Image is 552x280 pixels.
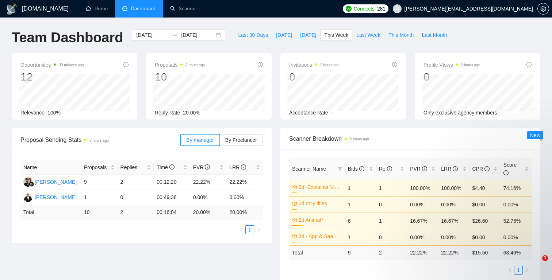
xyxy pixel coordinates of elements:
[118,160,154,175] th: Replies
[505,266,514,275] li: Previous Page
[345,180,376,196] td: 1
[29,182,34,187] img: gigradar-bm.png
[190,205,227,219] td: 20.00 %
[472,166,490,172] span: CPR
[423,61,480,69] span: Profile Views
[422,166,427,171] span: info-circle
[246,226,254,234] a: 1
[350,137,369,141] time: 2 hours ago
[453,166,458,171] span: info-circle
[157,164,174,170] span: Time
[226,205,263,219] td: 20.00 %
[348,166,364,172] span: Bids
[422,31,447,39] span: Last Month
[530,132,540,138] span: New
[226,190,263,205] td: 0.00%
[538,6,549,12] span: setting
[503,162,517,176] span: Score
[299,216,341,224] a: 2d Animat*
[20,70,84,84] div: 12
[407,245,438,260] td: 22.22 %
[237,225,245,234] li: Previous Page
[376,196,407,213] td: 0
[47,110,61,116] span: 100%
[441,166,458,172] span: LRR
[169,164,175,170] span: info-circle
[23,179,77,184] a: HH[PERSON_NAME]
[354,5,376,13] span: Connects:
[172,32,178,38] span: swap-right
[387,166,392,171] span: info-circle
[20,110,45,116] span: Relevance
[461,63,480,67] time: 2 hours ago
[376,245,407,260] td: 2
[410,166,427,172] span: PVR
[258,62,263,67] span: info-circle
[23,193,32,202] img: SK
[20,135,180,144] span: Proposal Sending Stats
[292,201,297,206] span: crown
[155,110,180,116] span: Reply Rate
[20,205,81,219] td: Total
[346,6,352,12] img: upwork-logo.png
[484,166,490,171] span: info-circle
[272,29,296,41] button: [DATE]
[407,229,438,245] td: 0.00%
[418,29,451,41] button: Last Month
[345,196,376,213] td: 1
[123,62,129,67] span: info-circle
[331,110,334,116] span: --
[89,139,109,143] time: 2 hours ago
[379,166,392,172] span: Re
[276,31,292,39] span: [DATE]
[438,180,469,196] td: 100.00%
[345,213,376,229] td: 6
[237,225,245,234] button: left
[225,137,257,143] span: By Freelancer
[336,163,344,174] span: filter
[507,268,512,272] span: left
[320,29,352,41] button: This Week
[122,6,127,11] span: dashboard
[438,196,469,213] td: 0.00%
[289,70,340,84] div: 0
[289,245,345,260] td: Total
[388,31,414,39] span: This Month
[226,175,263,190] td: 22.22%
[352,29,384,41] button: Last Week
[245,225,254,234] li: 1
[81,190,118,205] td: 1
[324,31,348,39] span: This Week
[254,225,263,234] li: Next Page
[395,6,400,11] span: user
[292,217,297,222] span: crown
[514,266,522,274] a: 1
[523,266,532,275] li: Next Page
[299,183,341,191] a: 3d -Explainer Videos
[81,160,118,175] th: Proposals
[320,63,340,67] time: 2 hours ago
[299,232,341,240] a: 3d - App & SaaS Product Videos
[118,175,154,190] td: 2
[241,164,246,170] span: info-circle
[190,175,227,190] td: 22.22%
[345,229,376,245] td: 1
[505,266,514,275] button: left
[359,166,364,171] span: info-circle
[503,170,509,175] span: info-circle
[407,180,438,196] td: 100.00%
[20,160,81,175] th: Name
[296,29,320,41] button: [DATE]
[170,5,197,12] a: searchScanner
[527,255,545,273] iframe: Intercom live chat
[407,196,438,213] td: 0.00%
[469,180,501,196] td: $4.40
[234,29,272,41] button: Last 30 Days
[256,227,261,232] span: right
[289,61,340,69] span: Invitations
[514,266,523,275] li: 1
[239,227,243,232] span: left
[289,110,328,116] span: Acceptance Rate
[469,196,501,213] td: $0.00
[12,29,123,46] h1: Team Dashboard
